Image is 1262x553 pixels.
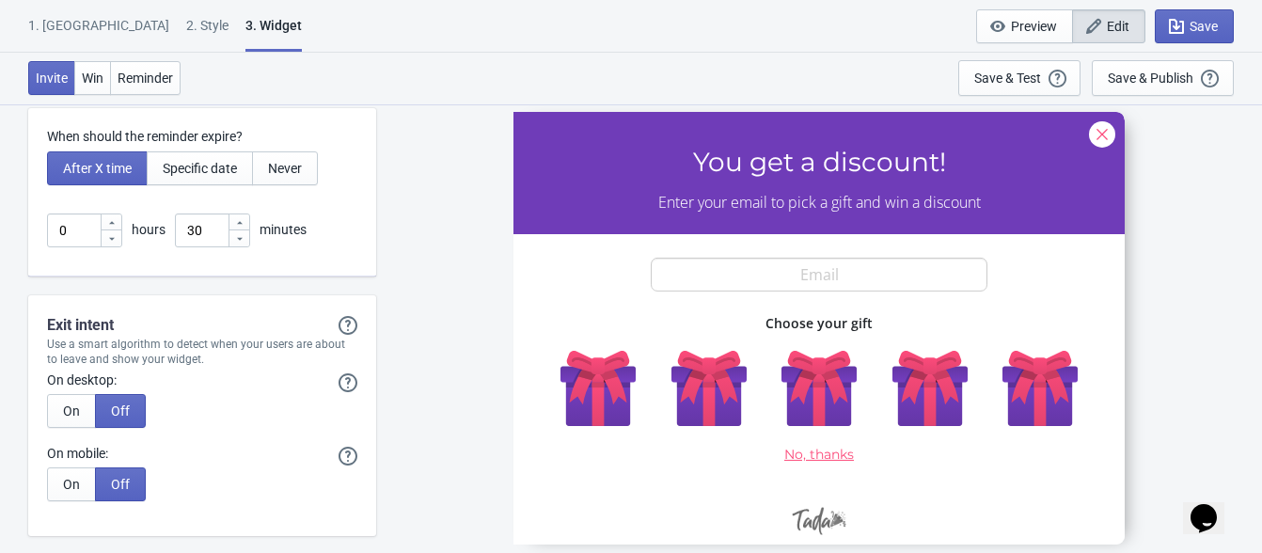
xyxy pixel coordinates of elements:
span: On [63,477,80,492]
button: Save & Test [958,60,1081,96]
label: On mobile: [47,444,108,463]
div: 1. [GEOGRAPHIC_DATA] [28,16,169,49]
button: Save & Publish [1092,60,1234,96]
p: When should the reminder expire? [47,127,357,147]
button: Edit [1072,9,1145,43]
button: On [47,467,96,501]
button: Never [252,151,318,185]
span: Off [111,403,130,419]
div: Save & Publish [1108,71,1193,86]
button: Reminder [110,61,181,95]
label: On desktop: [47,371,117,389]
span: Save [1190,19,1218,34]
button: Off [95,394,146,428]
span: Reminder [118,71,173,86]
div: Use a smart algorithm to detect when your users are about to leave and show your widget. [28,337,376,367]
button: On [47,394,96,428]
span: Specific date [163,161,237,176]
button: Off [95,467,146,501]
span: After X time [63,161,132,176]
span: Preview [1011,19,1057,34]
button: Win [74,61,111,95]
span: Off [111,477,130,492]
div: 3. Widget [245,16,302,52]
button: Specific date [147,151,253,185]
button: Invite [28,61,75,95]
span: On [63,403,80,419]
span: Edit [1107,19,1129,34]
span: Win [82,71,103,86]
span: hours [132,222,166,237]
span: minutes [260,222,307,237]
div: Save & Test [974,71,1041,86]
span: Invite [36,71,68,86]
button: After X time [47,151,148,185]
span: Never [268,161,302,176]
div: Exit intent [28,314,376,337]
button: Preview [976,9,1073,43]
button: Save [1155,9,1234,43]
iframe: chat widget [1183,478,1243,534]
div: 2 . Style [186,16,229,49]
